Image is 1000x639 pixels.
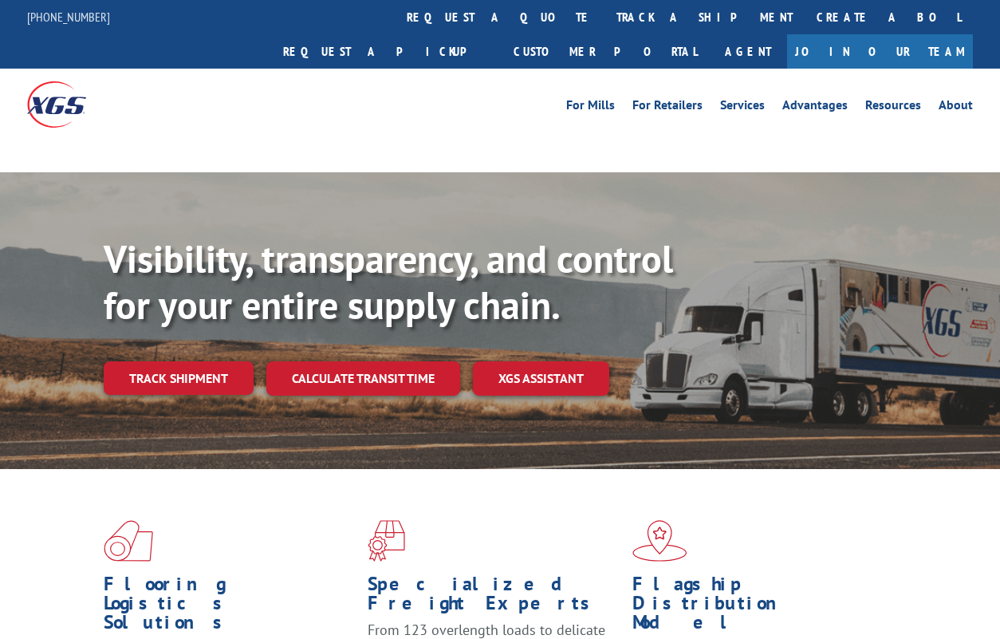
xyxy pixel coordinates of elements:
[473,361,609,396] a: XGS ASSISTANT
[709,34,787,69] a: Agent
[368,574,620,621] h1: Specialized Freight Experts
[939,99,973,116] a: About
[502,34,709,69] a: Customer Portal
[266,361,460,396] a: Calculate transit time
[104,520,153,562] img: xgs-icon-total-supply-chain-intelligence-red
[632,99,703,116] a: For Retailers
[782,99,848,116] a: Advantages
[787,34,973,69] a: Join Our Team
[566,99,615,116] a: For Mills
[271,34,502,69] a: Request a pickup
[865,99,921,116] a: Resources
[720,99,765,116] a: Services
[104,234,673,329] b: Visibility, transparency, and control for your entire supply chain.
[368,520,405,562] img: xgs-icon-focused-on-flooring-red
[27,9,110,25] a: [PHONE_NUMBER]
[632,520,687,562] img: xgs-icon-flagship-distribution-model-red
[104,361,254,395] a: Track shipment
